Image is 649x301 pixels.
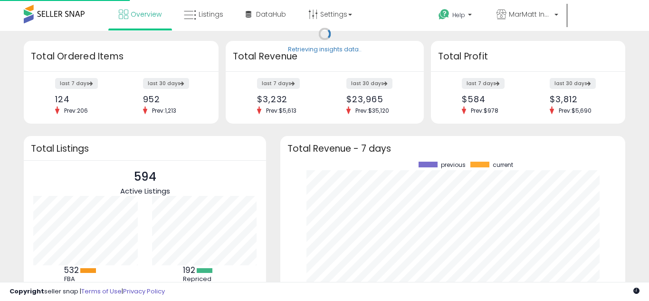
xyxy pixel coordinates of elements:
[346,94,407,104] div: $23,965
[123,287,165,296] a: Privacy Policy
[257,94,317,104] div: $3,232
[31,50,211,63] h3: Total Ordered Items
[64,264,79,276] b: 532
[287,145,618,152] h3: Total Revenue - 7 days
[438,50,619,63] h3: Total Profit
[256,10,286,19] span: DataHub
[10,287,165,296] div: seller snap | |
[441,162,466,168] span: previous
[120,186,170,196] span: Active Listings
[261,107,301,115] span: Prev: $5,613
[438,9,450,20] i: Get Help
[550,94,609,104] div: $3,812
[131,10,162,19] span: Overview
[183,264,195,276] b: 192
[466,107,503,115] span: Prev: $978
[81,287,122,296] a: Terms of Use
[59,107,93,115] span: Prev: 206
[346,78,392,89] label: last 30 days
[431,1,481,31] a: Help
[64,275,107,283] div: FBA
[183,275,226,283] div: Repriced
[120,168,170,186] p: 594
[55,94,114,104] div: 124
[55,78,98,89] label: last 7 days
[550,78,596,89] label: last 30 days
[10,287,44,296] strong: Copyright
[233,50,417,63] h3: Total Revenue
[257,78,300,89] label: last 7 days
[462,78,505,89] label: last 7 days
[452,11,465,19] span: Help
[147,107,181,115] span: Prev: 1,213
[493,162,513,168] span: current
[31,145,259,152] h3: Total Listings
[554,107,596,115] span: Prev: $5,690
[462,94,521,104] div: $584
[143,78,189,89] label: last 30 days
[351,107,394,115] span: Prev: $35,120
[509,10,552,19] span: MarMatt Industries LLC
[199,10,223,19] span: Listings
[143,94,202,104] div: 952
[288,46,362,54] div: Retrieving insights data..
